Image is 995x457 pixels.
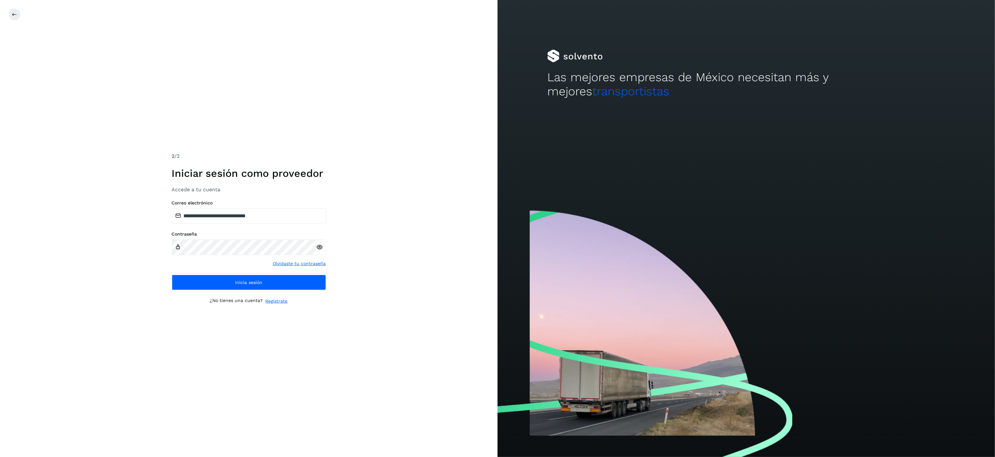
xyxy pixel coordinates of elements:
[547,70,945,99] h2: Las mejores empresas de México necesitan más y mejores
[172,152,326,160] div: /2
[172,200,326,206] label: Correo electrónico
[266,298,288,305] a: Regístrate
[273,260,326,267] a: Olvidaste tu contraseña
[172,186,326,193] h3: Accede a tu cuenta
[172,275,326,290] button: Inicia sesión
[592,84,669,98] span: transportistas
[172,231,326,237] label: Contraseña
[172,167,326,179] h1: Iniciar sesión como proveedor
[210,298,263,305] p: ¿No tienes una cuenta?
[235,280,262,285] span: Inicia sesión
[172,153,175,159] span: 2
